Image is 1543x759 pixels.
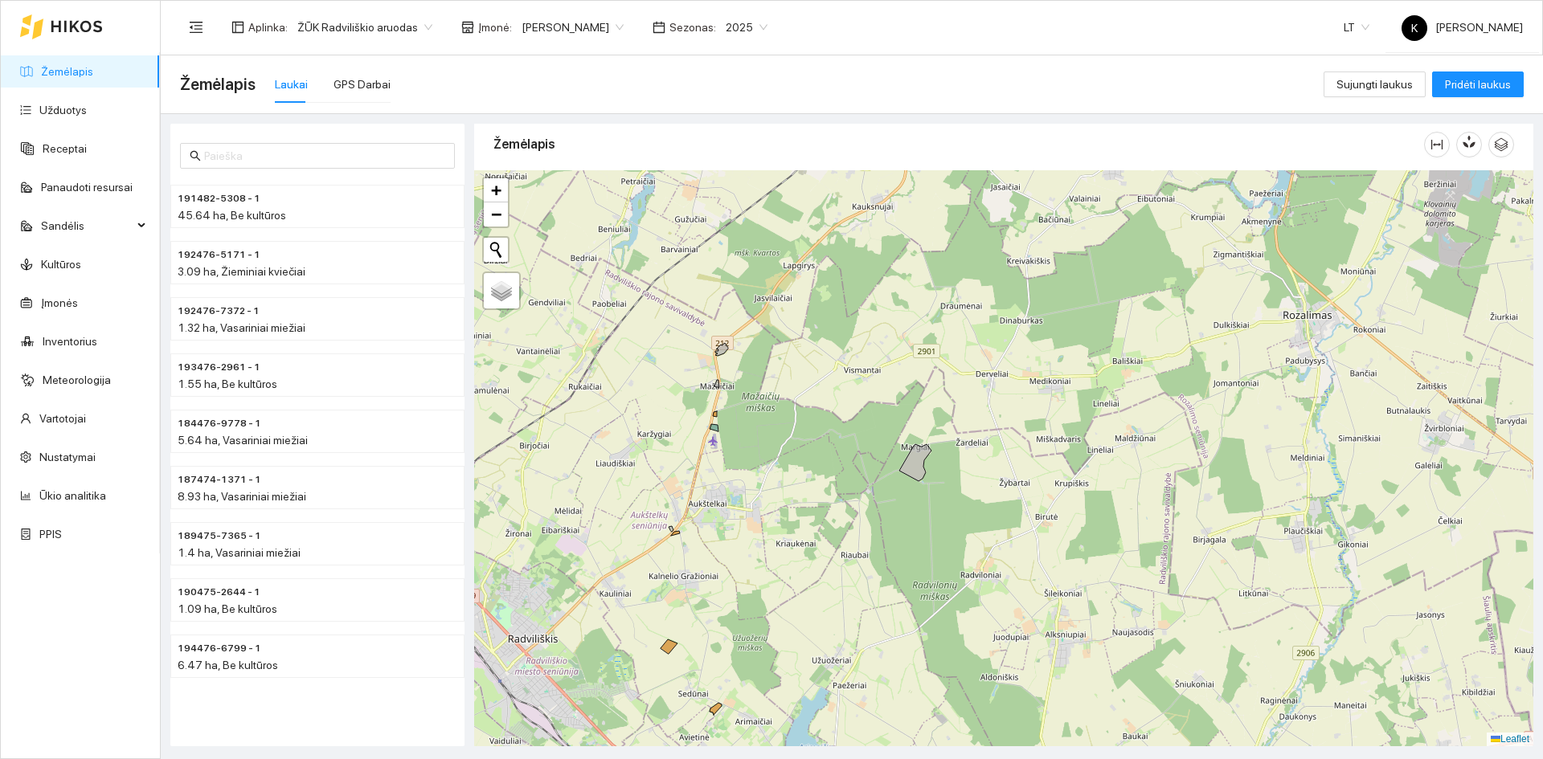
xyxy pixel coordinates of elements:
[190,150,201,161] span: search
[669,18,716,36] span: Sezonas :
[39,104,87,116] a: Užduotys
[41,181,133,194] a: Panaudoti resursai
[1432,71,1524,97] button: Pridėti laukus
[1324,78,1426,91] a: Sujungti laukus
[493,121,1424,167] div: Žemėlapis
[178,265,305,278] span: 3.09 ha, Žieminiai kviečiai
[1424,132,1450,157] button: column-width
[178,472,261,488] span: 187474-1371 - 1
[1336,75,1413,93] span: Sujungti laukus
[1425,138,1449,151] span: column-width
[43,335,97,348] a: Inventorius
[178,602,277,615] span: 1.09 ha, Be kultūros
[478,18,512,36] span: Įmonė :
[178,546,301,559] span: 1.4 ha, Vasariniai miežiai
[334,75,391,93] div: GPS Darbai
[178,641,261,656] span: 194476-6799 - 1
[43,373,111,386] a: Meteorologija
[1432,78,1524,91] a: Pridėti laukus
[178,247,260,263] span: 192476-5171 - 1
[1411,15,1418,41] span: K
[178,191,260,206] span: 191482-5308 - 1
[484,273,519,308] a: Layers
[43,142,87,155] a: Receptai
[41,258,81,271] a: Kultūros
[41,65,93,78] a: Žemėlapis
[39,528,62,541] a: PPIS
[522,15,624,39] span: Vaida Ruškienė
[189,20,203,35] span: menu-fold
[178,659,278,671] span: 6.47 ha, Be kultūros
[178,304,260,319] span: 192476-7372 - 1
[484,202,508,226] a: Zoom out
[178,585,260,600] span: 190475-2644 - 1
[41,296,78,309] a: Įmonės
[248,18,288,36] span: Aplinka :
[204,147,445,165] input: Paieška
[39,489,106,502] a: Ūkio analitika
[178,434,308,447] span: 5.64 ha, Vasariniai miežiai
[484,178,508,202] a: Zoom in
[180,11,212,43] button: menu-fold
[1344,15,1369,39] span: LT
[653,21,665,34] span: calendar
[178,377,277,390] span: 1.55 ha, Be kultūros
[297,15,432,39] span: ŽŪK Radviliškio aruodas
[39,412,86,425] a: Vartotojai
[178,416,261,431] span: 184476-9778 - 1
[491,204,501,224] span: −
[178,321,305,334] span: 1.32 ha, Vasariniai miežiai
[178,209,286,222] span: 45.64 ha, Be kultūros
[461,21,474,34] span: shop
[178,490,306,503] span: 8.93 ha, Vasariniai miežiai
[275,75,308,93] div: Laukai
[41,210,133,242] span: Sandėlis
[1445,75,1511,93] span: Pridėti laukus
[1491,733,1529,745] a: Leaflet
[491,180,501,200] span: +
[39,451,96,463] a: Nustatymai
[484,238,508,262] button: Initiate a new search
[1402,21,1523,34] span: [PERSON_NAME]
[178,360,260,375] span: 193476-2961 - 1
[180,71,256,97] span: Žemėlapis
[1324,71,1426,97] button: Sujungti laukus
[726,15,767,39] span: 2025
[231,21,244,34] span: layout
[178,528,261,544] span: 189475-7365 - 1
